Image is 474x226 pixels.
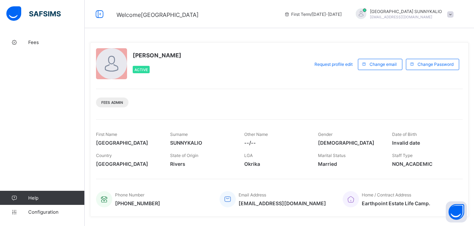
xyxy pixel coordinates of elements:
[418,62,454,67] span: Change Password
[133,52,181,59] span: [PERSON_NAME]
[370,9,442,14] span: [GEOGRAPHIC_DATA] SUNNYKALIO
[116,11,199,18] span: Welcome [GEOGRAPHIC_DATA]
[28,209,84,215] span: Configuration
[362,192,411,197] span: Home / Contract Address
[170,132,188,137] span: Surname
[6,6,61,21] img: safsims
[314,62,353,67] span: Request profile edit
[239,192,266,197] span: Email Address
[28,39,85,45] span: Fees
[392,161,456,167] span: NON_ACADEMIC
[244,153,253,158] span: LGA
[101,100,123,105] span: Fees Admin
[170,140,234,146] span: SUNNYKALIO
[370,62,397,67] span: Change email
[244,132,268,137] span: Other Name
[28,195,84,201] span: Help
[96,140,160,146] span: [GEOGRAPHIC_DATA]
[318,161,382,167] span: Married
[318,132,332,137] span: Gender
[392,140,456,146] span: Invalid date
[446,201,467,222] button: Open asap
[115,200,160,206] span: [PHONE_NUMBER]
[318,153,346,158] span: Marital Status
[284,12,342,17] span: session/term information
[96,153,112,158] span: Country
[239,200,326,206] span: [EMAIL_ADDRESS][DOMAIN_NAME]
[244,161,308,167] span: Okrika
[318,140,382,146] span: [DEMOGRAPHIC_DATA]
[349,8,457,20] div: FLORENCESUNNYKALIO
[244,140,308,146] span: --/--
[115,192,144,197] span: Phone Number
[96,132,117,137] span: First Name
[392,153,413,158] span: Staff Type
[170,153,198,158] span: State of Origin
[370,15,432,19] span: [EMAIL_ADDRESS][DOMAIN_NAME]
[170,161,234,167] span: Rivers
[392,132,417,137] span: Date of Birth
[134,68,148,72] span: Active
[362,200,430,206] span: Earthpoint Estate Life Camp.
[96,161,160,167] span: [GEOGRAPHIC_DATA]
